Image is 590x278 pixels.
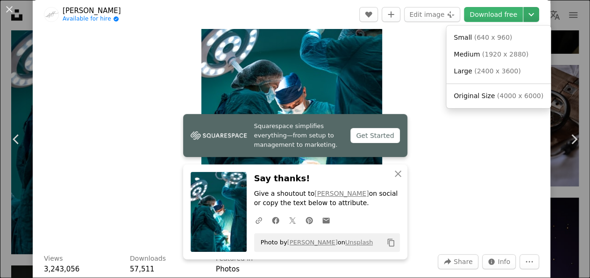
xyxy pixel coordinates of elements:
[454,34,472,41] span: Small
[474,34,512,41] span: ( 640 x 960 )
[482,50,528,58] span: ( 1920 x 2880 )
[446,26,551,108] div: Choose download size
[454,67,472,75] span: Large
[454,92,495,100] span: Original Size
[523,7,539,22] button: Choose download size
[454,50,480,58] span: Medium
[497,92,543,100] span: ( 4000 x 6000 )
[474,67,520,75] span: ( 2400 x 3600 )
